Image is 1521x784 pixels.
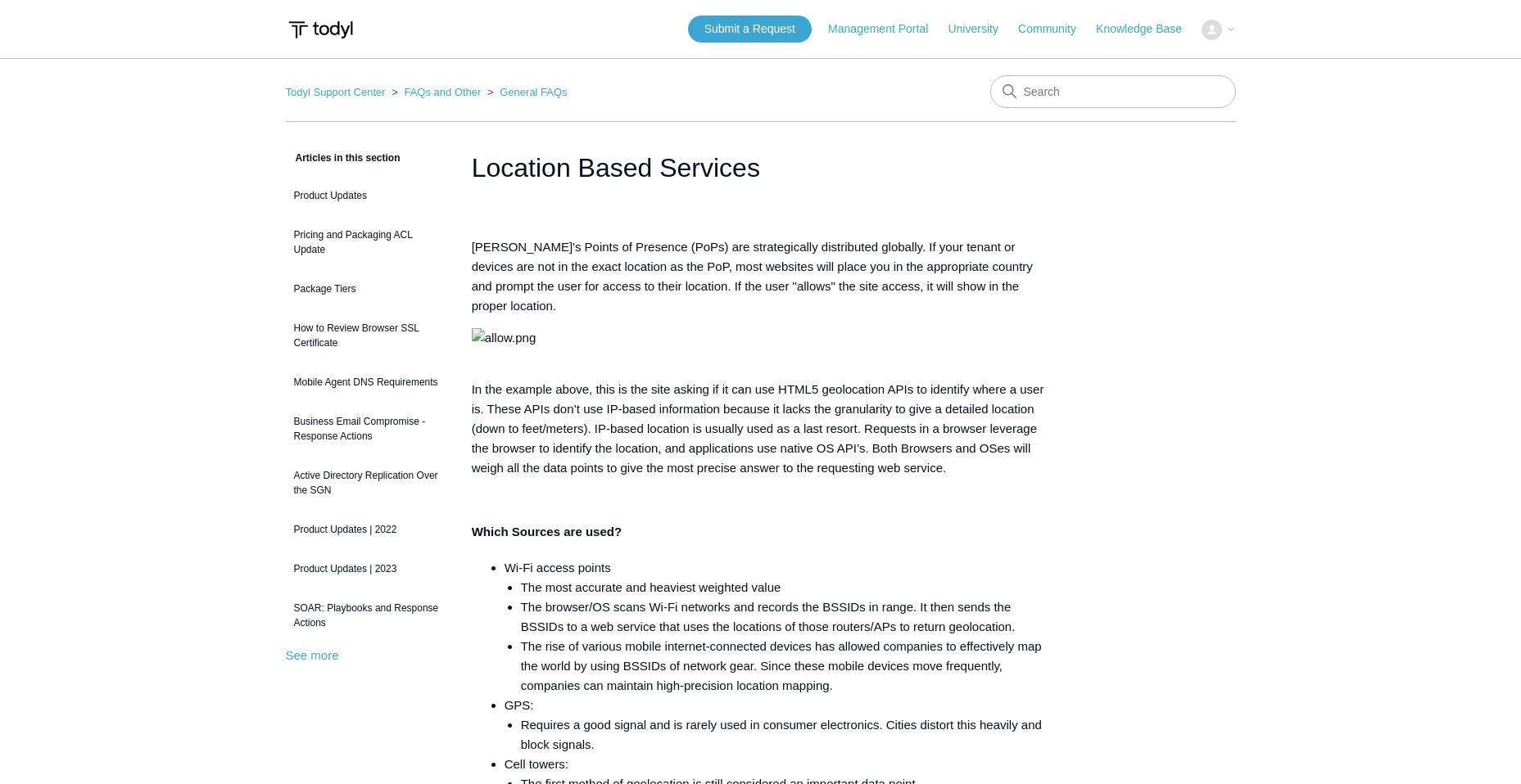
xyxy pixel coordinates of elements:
p: [PERSON_NAME]'s Points of Presence (PoPs) are strategically distributed globally. If your tenant ... [472,237,1050,316]
li: The most accurate and heaviest weighted value [521,578,1050,597]
input: Search [990,75,1236,108]
a: Pricing and Packaging ACL Update [286,219,447,265]
li: The browser/OS scans Wi-Fi networks and records the BSSIDs in range. It then sends the BSSIDs to ... [521,597,1050,637]
a: SOAR: Playbooks and Response Actions [286,593,447,638]
li: The rise of various mobile internet-connected devices has allowed companies to effectively map th... [521,637,1050,696]
img: Todyl Support Center Help Center home page [286,15,355,45]
a: University [948,20,1014,38]
li: General FAQs [484,86,568,98]
a: Community [1018,20,1093,38]
img: allow.png [472,328,536,348]
a: Product Updates | 2022 [286,514,447,545]
span: Articles in this section [286,152,401,164]
a: Todyl Support Center [286,86,386,98]
li: GPS: [505,696,1050,715]
a: Active Directory Replication Over the SGN [286,460,447,506]
a: Package Tiers [286,273,447,304]
a: Mobile Agent DNS Requirements [286,367,447,398]
a: Product Updates [286,180,447,211]
a: See more [286,648,339,662]
a: Management Portal [828,20,944,38]
p: In the example above, this is the site asking if it can use HTML5 geolocation APIs to identify wh... [472,380,1050,478]
a: Product Updates | 2023 [286,553,447,584]
h1: Location Based Services [472,148,1050,187]
a: Submit a Request [688,16,812,43]
li: Todyl Support Center [286,86,389,98]
li: Cell towers: [505,755,1050,774]
a: General FAQs [500,86,567,98]
a: Knowledge Base [1096,20,1198,38]
a: FAQs and Other [404,86,481,98]
li: Requires a good signal and is rarely used in consumer electronics. Cities distort this heavily an... [521,715,1050,755]
a: How to Review Browser SSL Certificate [286,313,447,358]
strong: Which Sources are used? [472,525,622,538]
li: Wi-Fi access points [505,558,1050,578]
li: FAQs and Other [388,86,484,98]
a: Business Email Compromise - Response Actions [286,406,447,452]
